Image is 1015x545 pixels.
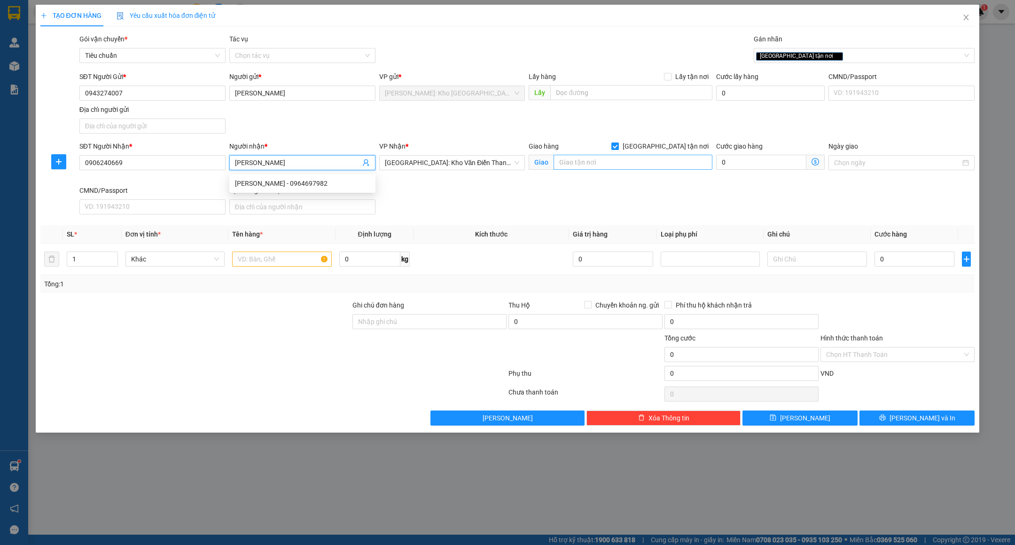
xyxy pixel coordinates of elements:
input: Ngày giao [834,158,960,168]
span: [GEOGRAPHIC_DATA] tận nơi [619,141,712,151]
span: Giao [529,155,554,170]
button: deleteXóa Thông tin [586,411,741,426]
span: plus [40,12,47,19]
span: CÔNG TY TNHH CHUYỂN PHÁT NHANH BẢO AN [74,32,187,49]
span: kg [400,252,410,267]
span: Hà Nội: Kho Văn Điển Thanh Trì [385,156,520,170]
span: Xóa Thông tin [648,413,689,423]
button: delete [44,252,59,267]
span: VP Nhận [379,142,406,150]
span: Lấy tận nơi [671,71,712,82]
span: Cước hàng [874,230,907,238]
span: user-add [362,159,370,166]
span: [PERSON_NAME] [780,413,830,423]
label: Hình thức thanh toán [820,334,883,342]
span: Phí thu hộ khách nhận trả [672,300,756,310]
input: Cước lấy hàng [716,86,825,101]
button: plus [51,154,66,169]
strong: PHIẾU DÁN LÊN HÀNG [66,4,190,17]
button: save[PERSON_NAME] [742,411,858,426]
span: Khác [131,252,219,266]
div: [PERSON_NAME] - 0964697982 [235,178,370,189]
div: Địa chỉ người gửi [79,104,226,115]
span: Giá trị hàng [573,230,608,238]
span: Tiêu chuẩn [85,48,220,63]
span: Chuyển khoản ng. gửi [592,300,663,310]
button: plus [962,252,971,267]
input: Địa chỉ của người nhận [229,199,375,214]
input: Dọc đường [550,85,712,100]
span: TẠO ĐƠN HÀNG [40,12,101,19]
span: dollar-circle [812,158,819,166]
div: Người nhận [229,141,375,151]
input: Ghi chú đơn hàng [352,314,507,329]
label: Cước lấy hàng [716,73,758,80]
span: delete [638,414,645,422]
span: Lấy hàng [529,73,556,80]
span: save [770,414,776,422]
input: Giao tận nơi [554,155,712,170]
span: [GEOGRAPHIC_DATA] tận nơi [756,52,843,61]
span: Đơn vị tính [125,230,161,238]
button: [PERSON_NAME] [430,411,585,426]
span: Ngày in phiếu: 15:57 ngày [63,19,193,29]
th: Loại phụ phí [657,225,764,244]
div: Phụ thu [507,368,664,385]
span: Định lượng [358,230,391,238]
label: Ghi chú đơn hàng [352,301,404,309]
div: Chưa thanh toán [507,387,664,403]
span: Mã đơn: HCM91209250007 [4,57,145,70]
button: printer[PERSON_NAME] và In [859,411,975,426]
span: Hồ Chí Minh: Kho Thủ Đức & Quận 9 [385,86,520,100]
input: 0 [573,252,653,267]
span: close [962,14,970,21]
span: [PERSON_NAME] [483,413,533,423]
div: SĐT Người Nhận [79,141,226,151]
div: CMND/Passport [828,71,975,82]
label: Cước giao hàng [716,142,763,150]
th: Ghi chú [764,225,871,244]
span: plus [962,255,970,263]
span: Thu Hộ [508,301,530,309]
img: icon [117,12,124,20]
span: Lấy [529,85,550,100]
button: Close [953,5,979,31]
span: Gói vận chuyển [79,35,127,43]
div: ngô văn hiển - 0964697982 [229,176,375,191]
input: Ghi Chú [767,252,867,267]
input: Địa chỉ của người gửi [79,118,226,134]
div: VP gửi [379,71,525,82]
span: [PHONE_NUMBER] [4,32,71,48]
input: VD: Bàn, Ghế [232,252,332,267]
div: Người gửi [229,71,375,82]
span: Yêu cầu xuất hóa đơn điện tử [117,12,216,19]
span: VND [820,370,834,377]
span: SL [67,230,74,238]
span: [PERSON_NAME] và In [890,413,955,423]
div: Tổng: 1 [44,279,392,289]
label: Tác vụ [229,35,248,43]
span: Tổng cước [664,334,695,342]
span: printer [879,414,886,422]
span: Kích thước [475,230,507,238]
span: plus [52,158,66,166]
label: Ngày giao [828,142,858,150]
label: Gán nhãn [754,35,782,43]
span: close [835,54,839,58]
div: SĐT Người Gửi [79,71,226,82]
span: Giao hàng [529,142,559,150]
span: Tên hàng [232,230,263,238]
div: CMND/Passport [79,185,226,196]
strong: CSKH: [26,32,50,40]
input: Cước giao hàng [716,155,806,170]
